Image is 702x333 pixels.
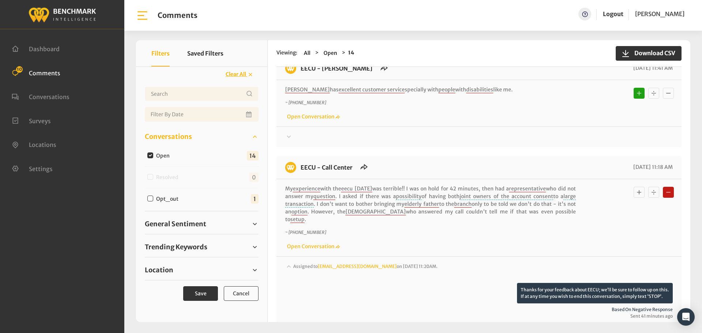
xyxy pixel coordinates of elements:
[221,68,258,81] button: Clear All
[404,201,439,208] span: elderly father
[632,86,676,101] div: Basic example
[285,113,340,120] a: Open Conversation
[348,49,354,56] strong: 14
[154,195,184,203] label: Opt_out
[466,86,493,93] span: disabilities
[301,164,352,171] a: EECU - Call Center
[285,63,296,74] img: benchmark
[616,46,682,61] button: Download CSV
[285,185,576,223] p: My with the was terrible!! I was on hold for 42 minutes, then had a who did not answer my . I ask...
[29,93,69,101] span: Conversations
[318,264,397,269] a: [EMAIL_ADDRESS][DOMAIN_NAME]
[396,193,422,200] span: possibility
[145,107,258,122] input: Date range input field
[145,265,173,275] span: Location
[302,49,313,57] button: All
[630,49,675,57] span: Download CSV
[296,63,377,74] h6: EECU - Van Ness
[247,151,258,160] span: 14
[285,313,673,319] span: Sent 41 minutes ago
[509,185,546,192] span: representative
[251,194,258,204] span: 1
[145,87,258,101] input: Username
[293,185,320,192] span: experience
[321,49,339,57] button: Open
[249,173,258,182] span: 0
[12,45,60,52] a: Dashboard
[147,152,153,158] input: Open
[245,107,254,122] button: Open Calendar
[145,219,258,230] a: General Sentiment
[346,208,406,215] span: [DEMOGRAPHIC_DATA]
[16,66,23,73] span: 10
[12,140,56,148] a: Locations
[454,201,472,208] span: branch
[147,196,153,201] input: Opt_out
[339,86,405,93] span: excellent customer service
[603,8,623,20] a: Logout
[154,174,184,181] label: Resolved
[154,152,175,160] label: Open
[285,193,576,208] span: large transaction
[313,193,335,200] span: question
[151,40,170,67] button: Filters
[290,216,305,223] span: setup
[29,45,60,53] span: Dashboard
[136,9,149,22] img: bar
[285,162,296,173] img: benchmark
[460,193,553,200] span: joint owners of the account consent
[603,10,623,18] a: Logout
[301,65,373,72] a: EECU - [PERSON_NAME]
[28,5,96,23] img: benchmark
[291,208,307,215] span: option
[145,242,207,252] span: Trending Keywords
[276,49,297,57] span: Viewing:
[635,10,684,18] span: [PERSON_NAME]
[12,117,51,124] a: Surveys
[293,264,438,269] span: Assigned to on [DATE] 11:20AM.
[285,262,673,283] div: Assigned to[EMAIL_ADDRESS][DOMAIN_NAME]on [DATE] 11:20AM.
[145,219,206,229] span: General Sentiment
[226,71,246,77] span: Clear All
[145,265,258,276] a: Location
[12,69,60,76] a: Comments 10
[517,283,673,303] p: Thanks for your feedback about EECU; we’ll be sure to follow up on this. If at any time you wish ...
[145,131,258,142] a: Conversations
[438,86,455,93] span: people
[631,65,673,71] span: [DATE] 11:41 AM
[29,117,51,124] span: Surveys
[285,243,340,250] a: Open Conversation
[285,86,330,93] span: [PERSON_NAME]
[12,164,53,172] a: Settings
[285,230,326,235] i: ~ [PHONE_NUMBER]
[632,185,676,200] div: Basic example
[285,306,673,313] span: Based on negative response
[145,132,192,141] span: Conversations
[224,286,258,301] button: Cancel
[296,162,357,173] h6: EECU - Call Center
[187,40,223,67] button: Saved Filters
[29,141,56,148] span: Locations
[635,8,684,20] a: [PERSON_NAME]
[631,164,673,170] span: [DATE] 11:18 AM
[29,165,53,172] span: Settings
[145,242,258,253] a: Trending Keywords
[285,86,576,94] p: has specially with with like me.
[158,11,197,20] h1: Comments
[183,286,218,301] button: Save
[29,69,60,76] span: Comments
[341,185,372,192] span: eecu [DATE]
[12,92,69,100] a: Conversations
[285,100,326,105] i: ~ [PHONE_NUMBER]
[677,308,695,326] div: Open Intercom Messenger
